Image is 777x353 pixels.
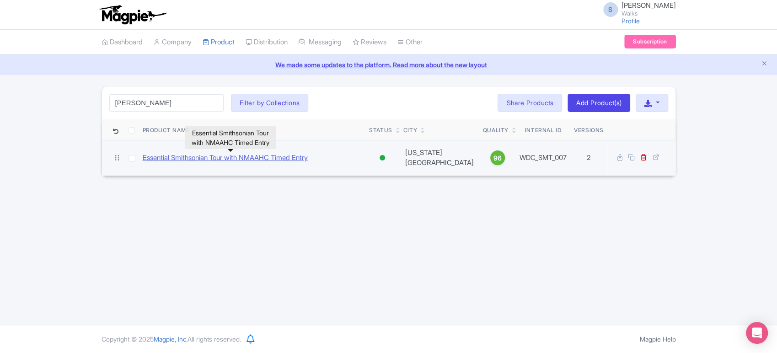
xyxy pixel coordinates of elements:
[143,153,308,163] a: Essential Smithsonian Tour with NMAAHC Timed Entry
[624,35,675,48] a: Subscription
[493,153,502,163] span: 96
[483,126,509,134] div: Quality
[570,119,607,140] th: Versions
[5,60,772,70] a: We made some updates to the platform. Read more about the new layout
[483,150,512,165] a: 96
[400,140,479,176] td: [US_STATE][GEOGRAPHIC_DATA]
[498,94,562,112] a: Share Products
[246,30,288,55] a: Distribution
[761,59,768,70] button: Close announcement
[516,140,570,176] td: WDC_SMT_007
[516,119,570,140] th: Internal ID
[203,30,235,55] a: Product
[154,335,188,343] span: Magpie, Inc.
[603,2,618,17] span: S
[568,94,630,112] a: Add Product(s)
[154,30,192,55] a: Company
[640,335,676,343] a: Magpie Help
[96,334,246,344] div: Copyright © 2025 All rights reserved.
[622,1,676,10] span: [PERSON_NAME]
[353,30,386,55] a: Reviews
[378,151,387,165] div: Active
[622,11,676,16] small: Walks
[299,30,342,55] a: Messaging
[746,322,768,344] div: Open Intercom Messenger
[369,126,392,134] div: Status
[397,30,423,55] a: Other
[598,2,676,16] a: S [PERSON_NAME] Walks
[622,17,640,25] a: Profile
[185,126,276,149] div: Essential Smithsonian Tour with NMAAHC Timed Entry
[231,94,309,112] button: Filter by Collections
[97,5,168,25] img: logo-ab69f6fb50320c5b225c76a69d11143b.png
[403,126,417,134] div: City
[109,94,224,112] input: Search product name, city, or interal id
[587,153,591,162] span: 2
[102,30,143,55] a: Dashboard
[143,126,190,134] div: Product Name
